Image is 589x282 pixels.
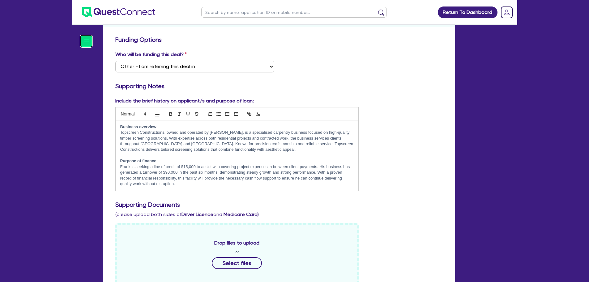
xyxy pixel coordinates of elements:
img: quest-connect-logo-blue [82,7,155,17]
strong: Business overview [120,124,156,129]
span: or [235,249,239,255]
a: Dropdown toggle [499,4,515,20]
span: Drop files to upload [214,239,259,247]
p: Topscreen Constructions, owned and operated by [PERSON_NAME], is a specialised carpentry business... [120,130,354,153]
img: icon-menu-open [80,35,92,47]
p: Frank is seeking a line of credit of $15,000 to assist with covering project expenses in between ... [120,164,354,187]
button: Select files [212,257,262,269]
h3: Supporting Notes [115,82,443,90]
h3: Funding Options [115,36,443,43]
b: Driver Licence [181,211,213,217]
strong: Purpose of finance [120,158,156,163]
label: Who will be funding this deal? [115,51,187,58]
label: Include the brief history on applicant/s and purpose of loan: [115,97,254,105]
a: Return To Dashboard [438,7,497,18]
input: Search by name, application ID or mobile number... [201,7,387,18]
span: (please upload both sides of and ) [115,211,259,217]
h3: Supporting Documents [115,201,443,208]
b: Medicare Card [224,211,258,217]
